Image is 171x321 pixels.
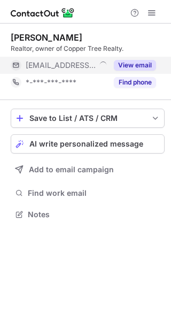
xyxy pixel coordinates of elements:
button: Reveal Button [114,77,156,88]
button: Find work email [11,186,165,201]
button: AI write personalized message [11,134,165,154]
button: Notes [11,207,165,222]
img: ContactOut v5.3.10 [11,6,75,19]
div: [PERSON_NAME] [11,32,82,43]
button: save-profile-one-click [11,109,165,128]
span: Add to email campaign [29,165,114,174]
span: Find work email [28,188,160,198]
span: Notes [28,210,160,219]
div: Save to List / ATS / CRM [29,114,146,123]
button: Reveal Button [114,60,156,71]
span: AI write personalized message [29,140,143,148]
div: Realtor, owner of Copper Tree Realty. [11,44,165,53]
button: Add to email campaign [11,160,165,179]
span: [EMAIL_ADDRESS][DOMAIN_NAME] [26,60,96,70]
